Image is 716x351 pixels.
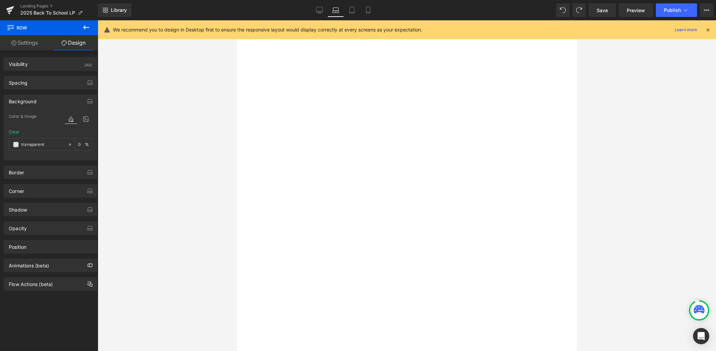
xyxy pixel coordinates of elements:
a: Laptop [328,3,344,17]
button: Publish [656,3,697,17]
span: Row [7,20,74,35]
div: Animations (beta) [9,259,49,268]
div: Color [9,130,20,134]
div: % [75,138,92,150]
a: Design [49,35,98,50]
span: Library [111,7,127,13]
button: More [700,3,713,17]
div: Border [9,166,24,175]
div: Spacing [9,76,27,86]
span: Save [597,7,608,14]
a: Desktop [311,3,328,17]
span: Color & Image [9,114,37,119]
div: Open Intercom Messenger [693,328,709,344]
span: Preview [627,7,645,14]
div: Flow Actions (beta) [9,278,53,287]
a: Mobile [360,3,376,17]
a: Tablet [344,3,360,17]
span: 2025 Back To School LP [20,10,75,16]
button: Undo [556,3,570,17]
span: Publish [664,7,681,13]
input: Color [21,141,65,148]
a: New Library [98,3,132,17]
div: Background [9,95,37,104]
p: We recommend you to design in Desktop first to ensure the responsive layout would display correct... [113,26,422,34]
div: Opacity [9,222,27,231]
a: Preview [619,3,653,17]
div: Visibility [9,58,28,67]
a: Learn more [672,26,700,34]
button: Redo [572,3,586,17]
div: Position [9,240,26,250]
div: Shadow [9,203,27,213]
div: (All) [85,58,92,69]
a: Landing Pages [20,3,98,9]
div: Corner [9,184,24,194]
